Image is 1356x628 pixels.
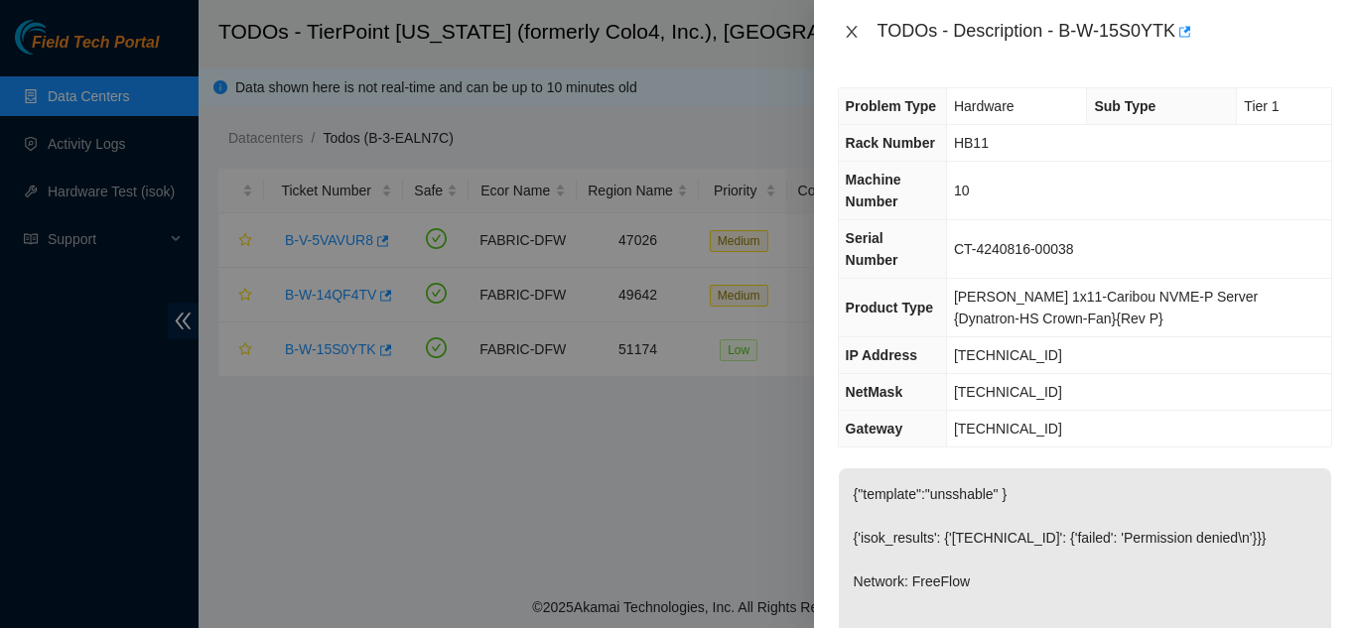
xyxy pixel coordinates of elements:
[1094,98,1155,114] span: Sub Type
[846,347,917,363] span: IP Address
[1244,98,1279,114] span: Tier 1
[846,421,903,437] span: Gateway
[954,384,1062,400] span: [TECHNICAL_ID]
[838,23,866,42] button: Close
[878,16,1332,48] div: TODOs - Description - B-W-15S0YTK
[846,300,933,315] span: Product Type
[954,421,1062,437] span: [TECHNICAL_ID]
[954,135,989,151] span: HB11
[954,289,1258,326] span: [PERSON_NAME] 1x11-Caribou NVME-P Server {Dynatron-HS Crown-Fan}{Rev P}
[846,98,937,114] span: Problem Type
[846,172,901,209] span: Machine Number
[954,241,1074,257] span: CT-4240816-00038
[844,24,860,40] span: close
[846,135,935,151] span: Rack Number
[846,384,903,400] span: NetMask
[846,230,898,268] span: Serial Number
[954,183,970,198] span: 10
[954,347,1062,363] span: [TECHNICAL_ID]
[954,98,1015,114] span: Hardware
